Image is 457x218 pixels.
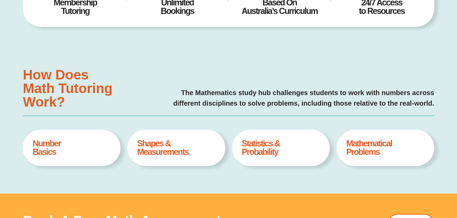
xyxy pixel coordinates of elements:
p: The Mathematics study hub challenges students to work with numbers across different disciplines t... [123,88,434,109]
iframe: Chat Widget [344,141,457,218]
button: Draw [183,1,193,10]
h4: Number Basics [33,139,111,156]
h4: Mathematical Problems [346,139,424,156]
button: Add or edit images [193,1,202,10]
span: of ⁨0⁩ [71,1,82,10]
h4: Shapes & Measurements [137,139,215,156]
h4: Statistics & Probability [242,139,320,156]
button: Text [174,1,183,10]
h3: How Does Math Tutoring Work? [23,68,116,109]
